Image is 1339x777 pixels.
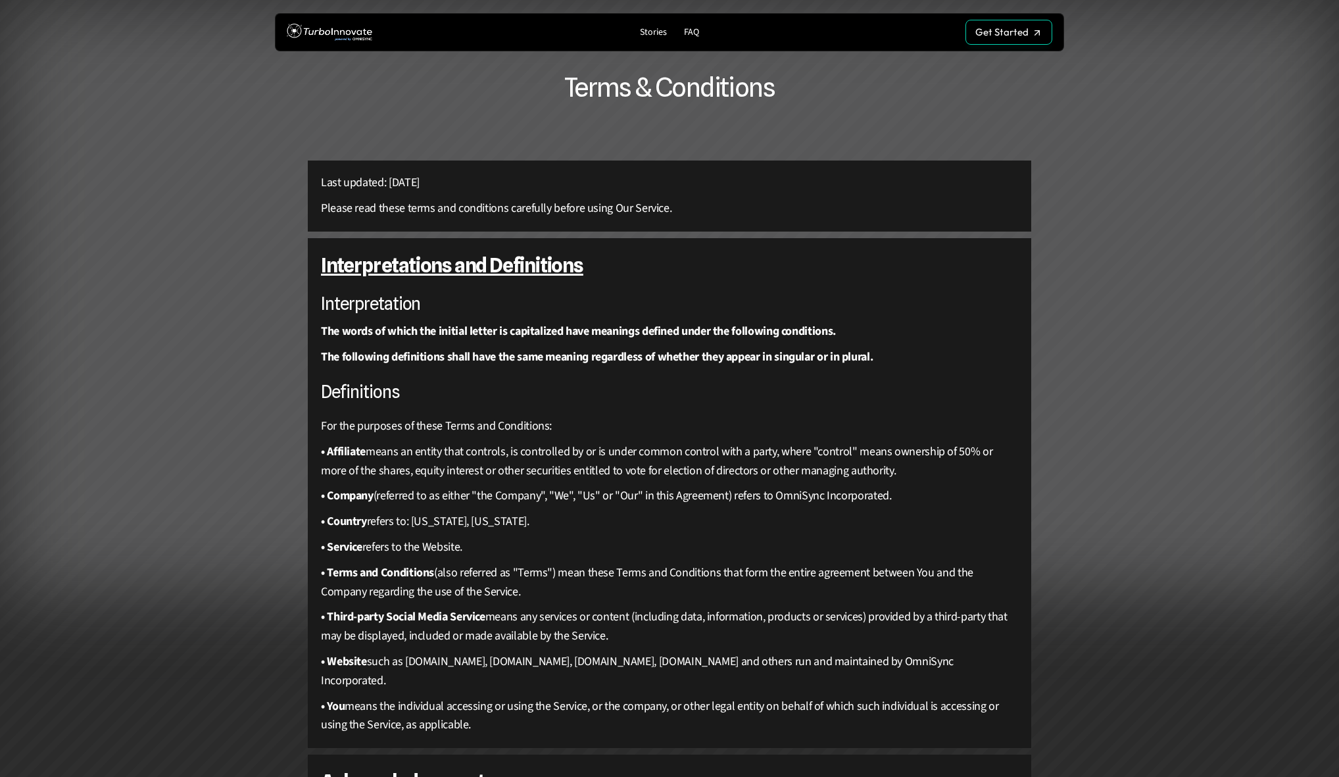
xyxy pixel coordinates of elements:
a: Stories [635,24,672,41]
a: Get Started [965,20,1052,45]
img: TurboInnovate Logo [287,20,372,45]
p: FAQ [684,27,699,38]
p: Get Started [975,26,1029,38]
a: FAQ [679,24,704,41]
p: Stories [640,27,667,38]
